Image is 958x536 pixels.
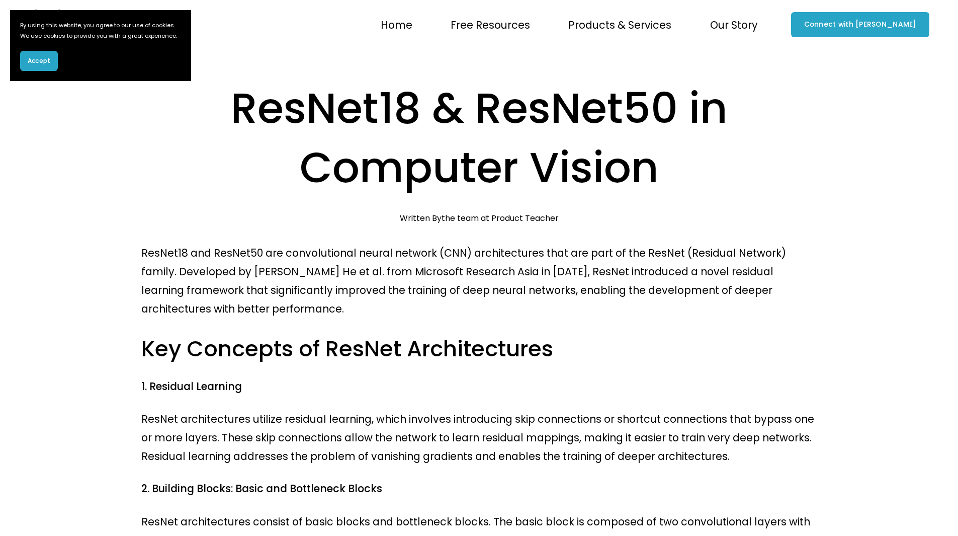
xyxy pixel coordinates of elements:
span: Our Story [710,16,758,34]
h3: Key Concepts of ResNet Architectures [141,334,817,363]
p: ResNet18 and ResNet50 are convolutional neural network (CNN) architectures that are part of the R... [141,244,817,318]
a: the team at Product Teacher [442,212,559,224]
div: Written By [400,213,559,223]
a: folder dropdown [568,14,671,35]
p: ResNet architectures utilize residual learning, which involves introducing skip connections or sh... [141,410,817,466]
h4: 1. Residual Learning [141,379,817,394]
p: By using this website, you agree to our use of cookies. We use cookies to provide you with a grea... [20,20,181,41]
h1: ResNet18 & ResNet50 in Computer Vision [141,79,817,198]
a: folder dropdown [451,14,530,35]
a: Connect with [PERSON_NAME] [791,12,929,37]
a: Home [381,14,412,35]
span: Products & Services [568,16,671,34]
button: Accept [20,51,58,71]
h4: 2. Building Blocks: Basic and Bottleneck Blocks [141,482,817,496]
section: Cookie banner [10,10,191,81]
span: Accept [28,56,50,65]
span: Free Resources [451,16,530,34]
a: folder dropdown [710,14,758,35]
